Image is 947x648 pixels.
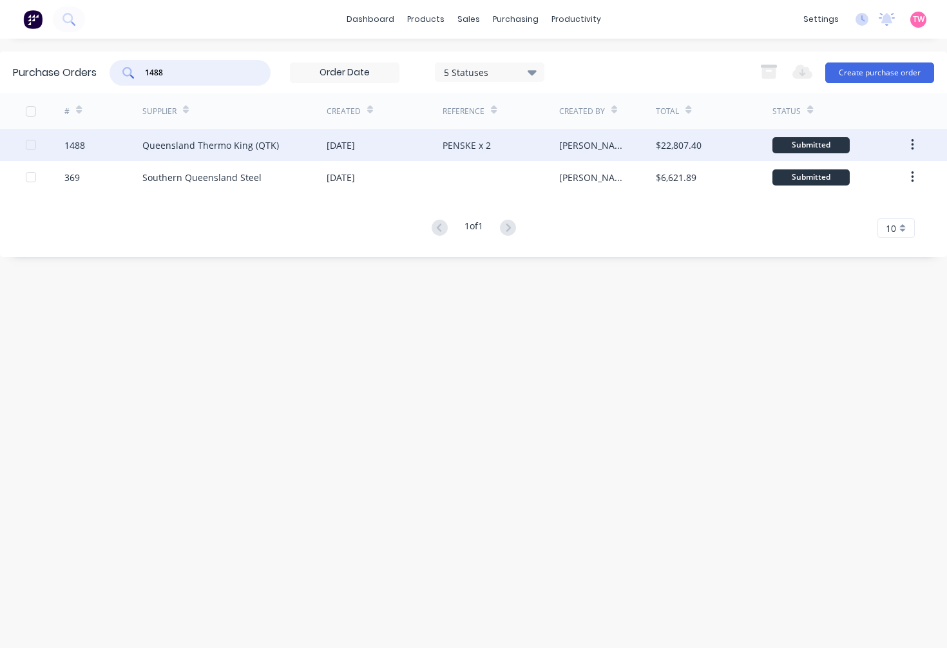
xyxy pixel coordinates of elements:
[656,106,679,117] div: Total
[656,138,702,152] div: $22,807.40
[142,106,177,117] div: Supplier
[559,106,605,117] div: Created By
[327,171,355,184] div: [DATE]
[144,66,251,79] input: Search purchase orders...
[327,106,361,117] div: Created
[825,62,934,83] button: Create purchase order
[559,138,631,152] div: [PERSON_NAME]
[451,10,486,29] div: sales
[64,106,70,117] div: #
[656,171,696,184] div: $6,621.89
[443,106,484,117] div: Reference
[545,10,607,29] div: productivity
[797,10,845,29] div: settings
[401,10,451,29] div: products
[886,222,896,235] span: 10
[64,171,80,184] div: 369
[464,219,483,238] div: 1 of 1
[142,171,262,184] div: Southern Queensland Steel
[142,138,279,152] div: Queensland Thermo King (QTK)
[444,65,536,79] div: 5 Statuses
[340,10,401,29] a: dashboard
[772,106,801,117] div: Status
[913,14,924,25] span: TW
[559,171,631,184] div: [PERSON_NAME]
[772,169,850,186] div: Submitted
[64,138,85,152] div: 1488
[486,10,545,29] div: purchasing
[291,63,399,82] input: Order Date
[327,138,355,152] div: [DATE]
[23,10,43,29] img: Factory
[772,137,850,153] div: Submitted
[443,138,491,152] div: PENSKE x 2
[13,65,97,81] div: Purchase Orders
